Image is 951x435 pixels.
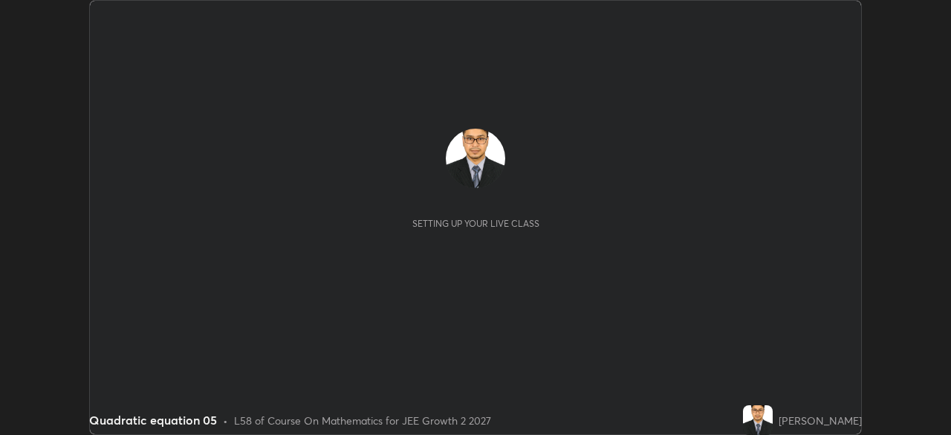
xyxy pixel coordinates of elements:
[234,413,491,428] div: L58 of Course On Mathematics for JEE Growth 2 2027
[779,413,862,428] div: [PERSON_NAME]
[743,405,773,435] img: 2745fe793a46406aaf557eabbaf1f1be.jpg
[89,411,217,429] div: Quadratic equation 05
[446,129,505,188] img: 2745fe793a46406aaf557eabbaf1f1be.jpg
[223,413,228,428] div: •
[412,218,539,229] div: Setting up your live class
